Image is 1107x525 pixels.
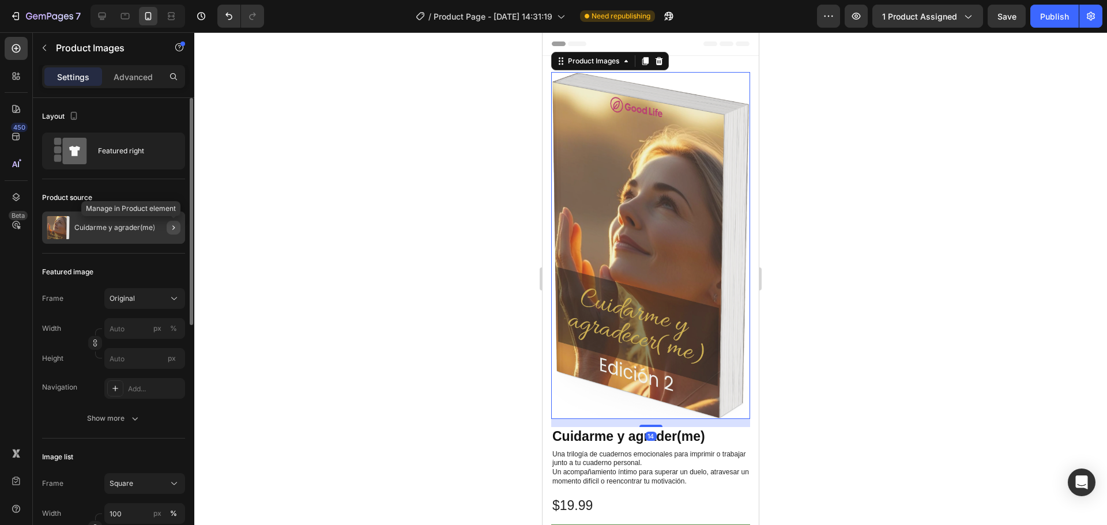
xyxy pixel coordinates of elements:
[98,138,168,164] div: Featured right
[9,211,28,220] div: Beta
[168,354,176,362] span: px
[76,9,81,23] p: 7
[87,413,141,424] div: Show more
[5,5,86,28] button: 7
[543,32,759,525] iframe: Design area
[42,293,63,304] label: Frame
[997,12,1016,21] span: Save
[74,224,155,232] p: Cuidarme y agrader(me)
[428,10,431,22] span: /
[153,508,161,519] div: px
[104,473,185,494] button: Square
[1030,5,1079,28] button: Publish
[104,288,185,309] button: Original
[42,353,63,364] label: Height
[110,478,133,489] span: Square
[167,322,180,335] button: px
[114,71,153,83] p: Advanced
[104,503,185,524] input: px%
[42,408,185,429] button: Show more
[42,508,61,519] label: Width
[42,109,81,124] div: Layout
[57,71,89,83] p: Settings
[11,123,28,132] div: 450
[150,322,164,335] button: %
[104,318,185,339] input: px%
[872,5,983,28] button: 1 product assigned
[988,5,1026,28] button: Save
[882,10,957,22] span: 1 product assigned
[56,41,154,55] p: Product Images
[170,323,177,334] div: %
[1068,469,1095,496] div: Open Intercom Messenger
[434,10,552,22] span: Product Page - [DATE] 14:31:19
[104,348,185,369] input: px
[592,11,650,21] span: Need republishing
[217,5,264,28] div: Undo/Redo
[42,382,77,392] div: Navigation
[42,323,61,334] label: Width
[110,293,135,304] span: Original
[42,452,73,462] div: Image list
[42,478,63,489] label: Frame
[47,216,70,239] img: product feature img
[1040,10,1069,22] div: Publish
[128,384,182,394] div: Add...
[170,508,177,519] div: %
[150,507,164,520] button: %
[153,323,161,334] div: px
[42,192,92,203] div: Product source
[42,267,93,277] div: Featured image
[167,507,180,520] button: px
